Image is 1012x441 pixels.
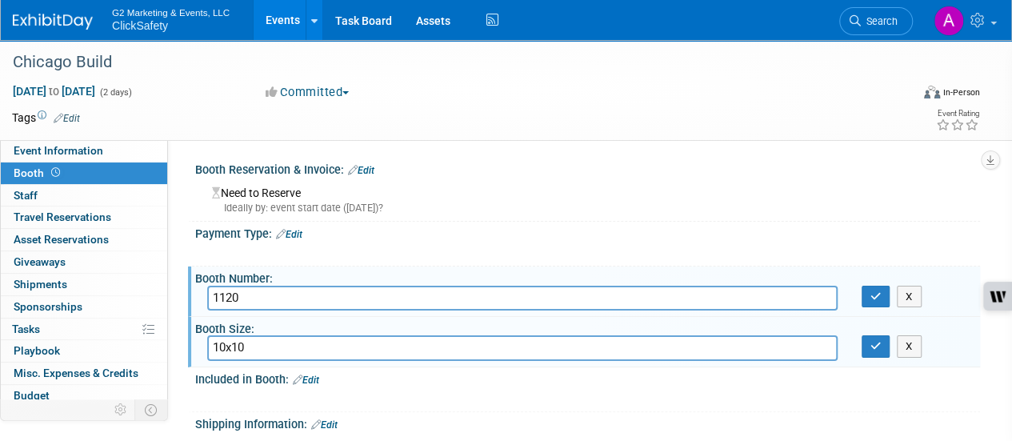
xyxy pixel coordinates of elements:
div: Ideally by: event start date ([DATE])? [212,201,968,215]
span: Tasks [12,323,40,335]
div: Event Format [838,83,980,107]
a: Tasks [1,319,167,340]
span: Shipments [14,278,67,291]
a: Edit [348,165,374,176]
td: Personalize Event Tab Strip [107,399,135,420]
a: Budget [1,385,167,407]
span: Asset Reservations [14,233,109,246]
a: Search [839,7,913,35]
a: Edit [293,375,319,386]
a: Edit [54,113,80,124]
div: Booth Reservation & Invoice: [195,158,980,178]
a: Misc. Expenses & Credits [1,363,167,384]
span: Giveaways [14,255,66,268]
a: Asset Reservations [1,229,167,251]
span: Travel Reservations [14,210,111,223]
div: Need to Reserve [207,181,968,215]
div: In-Person [942,86,980,98]
span: G2 Marketing & Events, LLC [112,3,230,20]
span: Playbook [14,344,60,357]
div: Event Rating [936,110,979,118]
a: Playbook [1,340,167,362]
a: Travel Reservations [1,206,167,228]
a: Giveaways [1,251,167,273]
a: Shipments [1,274,167,295]
span: to [46,85,62,98]
span: (2 days) [98,87,132,98]
span: Event Information [14,144,103,157]
div: Booth Size: [195,317,980,337]
a: Booth [1,162,167,184]
div: Shipping Information: [195,412,980,433]
td: Tags [12,110,80,126]
img: Format-Inperson.png [924,86,940,98]
a: Staff [1,185,167,206]
a: Edit [311,419,338,431]
button: X [897,286,922,308]
a: Sponsorships [1,296,167,318]
button: Committed [260,84,355,101]
button: X [897,335,922,358]
a: Event Information [1,140,167,162]
a: Edit [276,229,302,240]
span: Misc. Expenses & Credits [14,367,138,379]
span: [DATE] [DATE] [12,84,96,98]
td: Toggle Event Tabs [135,399,168,420]
span: Booth [14,166,63,179]
div: Chicago Build [7,48,898,77]
div: Included in Booth: [195,367,980,388]
span: ClickSafety [112,19,168,32]
span: Booth not reserved yet [48,166,63,178]
span: Sponsorships [14,300,82,313]
span: Staff [14,189,38,202]
div: Payment Type: [195,222,980,243]
div: Booth Number: [195,267,980,287]
span: Search [861,15,898,27]
img: ExhibitDay [13,14,93,30]
img: Allison Dumond [934,6,964,36]
span: Budget [14,389,50,402]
